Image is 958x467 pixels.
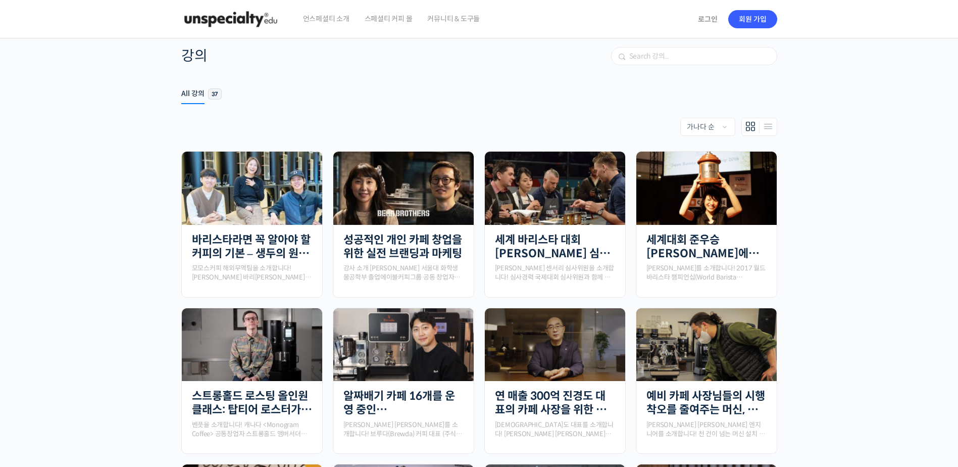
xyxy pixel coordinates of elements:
[181,46,208,66] h4: 강의
[343,421,464,438] div: [PERSON_NAME] [PERSON_NAME]를 소개합니다! 브루다(Brewda) 커피 대표 (주식회사 하나원컴퍼니) 부업으로 시작해서 십 수개의 카페를 열어본 안태환 대...
[343,233,464,261] a: 성공적인 개인 카페 창업을 위한 실전 브랜딩과 마케팅
[343,264,464,282] div: 강사 소개 [PERSON_NAME] 서울대 화학생물공학부 졸업에이블커피그룹 공동 창업자빈브라더스 브랜드 디렉터 코스모40 대표 [PERSON_NAME] 서울대 경영학과 졸업(...
[495,264,615,282] div: [PERSON_NAME] 센서리 심사위원을 소개합니다! 심사경력 국제대회 심사위원과 함께 센서리 감각을 깨워보세요 맛보기 수업을 확인해보세요 클래스 소개 커피 맛을 잘 모르는...
[646,389,767,417] a: 예비 카페 사장님들의 시행착오를 줄여주는 머신, 설비 가이드
[192,233,312,261] a: 바리스타라면 꼭 알아야 할 커피의 기본 – 생두의 원산지별 특징부터 구입, 품질 관리까지
[692,8,724,31] a: 로그인
[646,421,767,438] div: [PERSON_NAME] [PERSON_NAME] 엔지니어를 소개합니다! 천 건이 넘는 머신 설치 및 컨설팅 경험을 기반으로 좋은 선택을 도와드립니다 맛보기 수업을 확인해보세...
[612,48,777,65] input: Search 강의...
[181,89,205,104] div: All 강의
[181,118,777,136] div: Members directory secondary navigation
[192,264,312,282] div: 모모스커피 해외무역팀을 소개합니다! [PERSON_NAME] 바리[PERSON_NAME]는 2019년 [GEOGRAPHIC_DATA]에서 열린 World Barista Cha...
[728,10,777,28] a: 회원 가입
[343,389,464,417] a: 알짜배기 카페 16개를 운영 중인 [PERSON_NAME] [PERSON_NAME]에게 듣는 “진짜 [PERSON_NAME] 카페 창업하기”
[495,421,615,438] div: [DEMOGRAPHIC_DATA]도 대표를 소개합니다! [PERSON_NAME] [PERSON_NAME]는 2006년에 핸즈커피를 창업해 150개가 넘는 직영/가맹점과, 연 ...
[646,233,767,261] a: 세계대회 준우승 [PERSON_NAME]에게 배우는 에스프레소, 기초부터 응용까지
[192,389,312,417] a: 스트롱홀드 로스팅 올인원 클래스: 탑티어 로스터가 알려주는 스트롱홀드 A to Z 가이드
[646,264,767,282] div: [PERSON_NAME]를 소개합니다! 2017 월드 바리스타 챔피언십(World Barista Championship) 준우승 🥈2012 월드 바리스타 챔피언십 결선 진출2...
[495,389,615,417] a: 연 매출 300억 진경도 대표의 카페 사장을 위한 경영 수업
[208,88,222,100] span: 37
[181,82,222,106] a: All 강의37
[192,421,312,438] div: 벤풋을 소개합니다! 캐나다 <Monogram Coffee> 공동창업자 스트롱홀드 앰버서더 (2023년~) 캐나다 바리스타 챔피언십(Canadian National Barist...
[495,233,615,261] a: 세계 바리스타 대회 [PERSON_NAME] 심사위원의 커피 센서리 스킬 기초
